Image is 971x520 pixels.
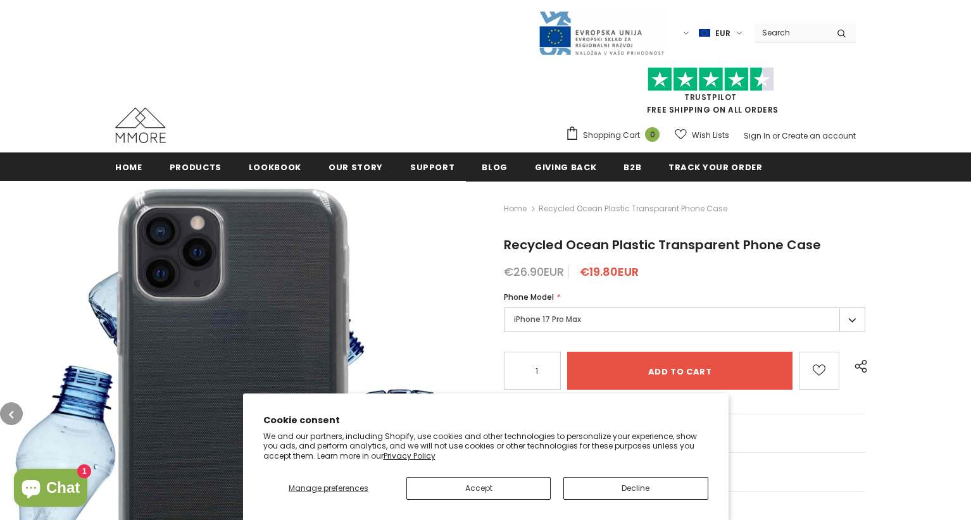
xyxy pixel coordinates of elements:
[668,161,762,173] span: Track your order
[263,414,708,427] h2: Cookie consent
[482,152,508,181] a: Blog
[538,10,665,56] img: Javni Razpis
[623,161,641,173] span: B2B
[115,108,166,143] img: MMORE Cases
[538,27,665,38] a: Javni Razpis
[539,201,727,216] span: Recycled Ocean Plastic Transparent Phone Case
[263,477,394,500] button: Manage preferences
[329,152,383,181] a: Our Story
[715,27,730,40] span: EUR
[565,73,856,115] span: FREE SHIPPING ON ALL ORDERS
[410,152,455,181] a: support
[329,161,383,173] span: Our Story
[289,483,368,493] span: Manage preferences
[504,292,554,302] span: Phone Model
[249,161,301,173] span: Lookbook
[170,152,222,181] a: Products
[623,152,641,181] a: B2B
[645,127,660,142] span: 0
[648,67,774,92] img: Trust Pilot Stars
[170,161,222,173] span: Products
[567,352,792,390] input: Add to cart
[684,92,737,102] a: Trustpilot
[565,126,666,145] a: Shopping Cart 0
[772,130,780,141] span: or
[406,477,551,500] button: Accept
[535,152,596,181] a: Giving back
[755,23,827,42] input: Search Site
[384,450,435,461] a: Privacy Policy
[563,477,708,500] button: Decline
[692,129,729,142] span: Wish Lists
[675,124,729,146] a: Wish Lists
[482,161,508,173] span: Blog
[782,130,856,141] a: Create an account
[535,161,596,173] span: Giving back
[580,264,639,280] span: €19.80EUR
[249,152,301,181] a: Lookbook
[504,307,865,332] label: iPhone 17 Pro Max
[744,130,770,141] a: Sign In
[504,236,821,254] span: Recycled Ocean Plastic Transparent Phone Case
[410,161,455,173] span: support
[504,201,527,216] a: Home
[504,264,564,280] span: €26.90EUR
[583,129,640,142] span: Shopping Cart
[668,152,762,181] a: Track your order
[10,469,91,510] inbox-online-store-chat: Shopify online store chat
[263,431,708,461] p: We and our partners, including Shopify, use cookies and other technologies to personalize your ex...
[115,161,142,173] span: Home
[115,152,142,181] a: Home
